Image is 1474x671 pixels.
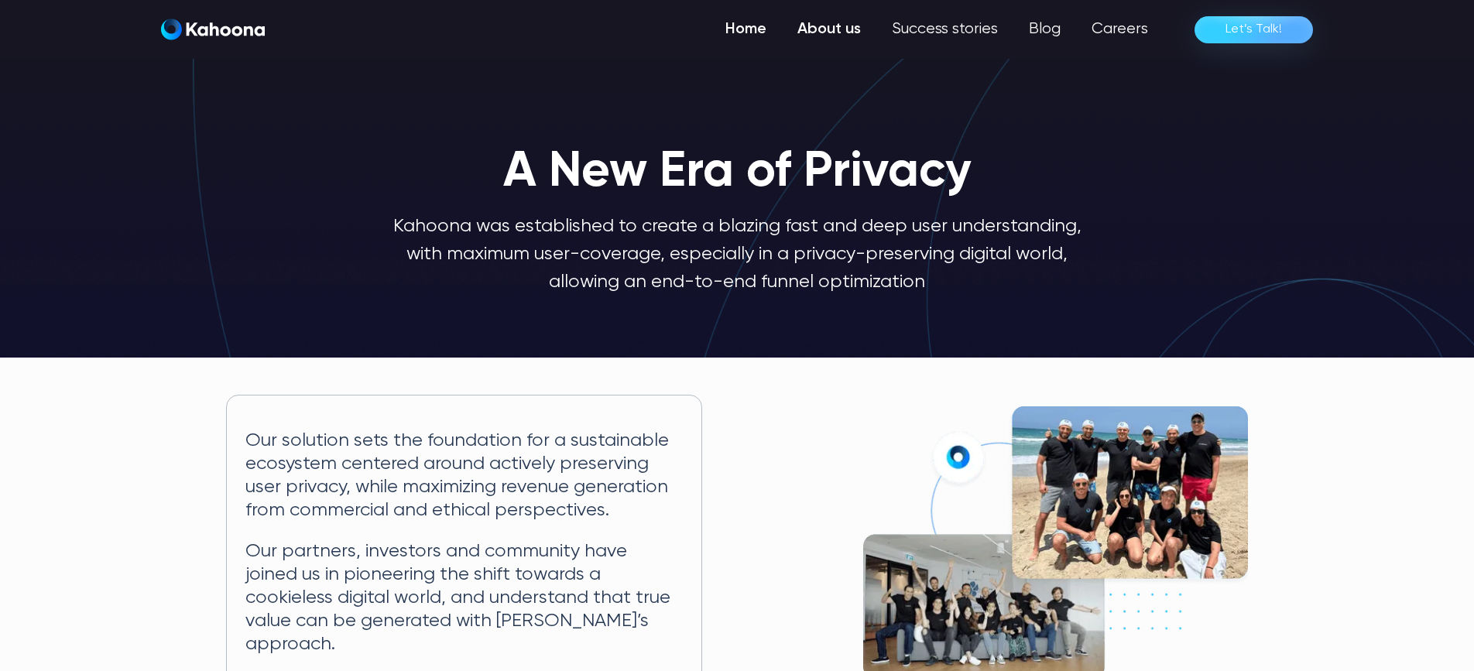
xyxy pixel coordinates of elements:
[390,212,1084,296] p: Kahoona was established to create a blazing fast and deep user understanding, with maximum user-c...
[782,14,876,45] a: About us
[876,14,1013,45] a: Success stories
[503,145,972,200] h1: A New Era of Privacy
[245,430,683,522] p: Our solution sets the foundation for a sustainable ecosystem centered around actively preserving ...
[1013,14,1076,45] a: Blog
[1076,14,1164,45] a: Careers
[161,19,265,41] a: home
[161,19,265,40] img: Kahoona logo white
[1225,17,1282,42] div: Let’s Talk!
[1195,16,1313,43] a: Let’s Talk!
[710,14,782,45] a: Home
[245,540,683,656] p: Our partners, investors and community have joined us in pioneering the shift towards a cookieless...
